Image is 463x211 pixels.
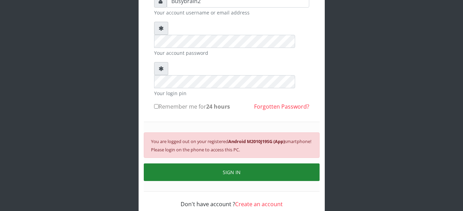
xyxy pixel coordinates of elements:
small: Your account password [154,49,309,57]
b: Android M2010J19SG (App) [228,138,285,144]
button: SIGN IN [144,163,320,181]
div: Don't have account ? [154,192,309,208]
small: You are logged out on your registered smartphone! Please login on the phone to access this PC. [151,138,311,153]
input: Remember me for24 hours [154,104,159,109]
small: Your login pin [154,90,309,97]
label: Remember me for [154,102,230,111]
b: 24 hours [206,103,230,110]
a: Forgotten Password? [254,103,309,110]
small: Your account username or email address [154,9,309,16]
a: Create an account [235,200,283,208]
